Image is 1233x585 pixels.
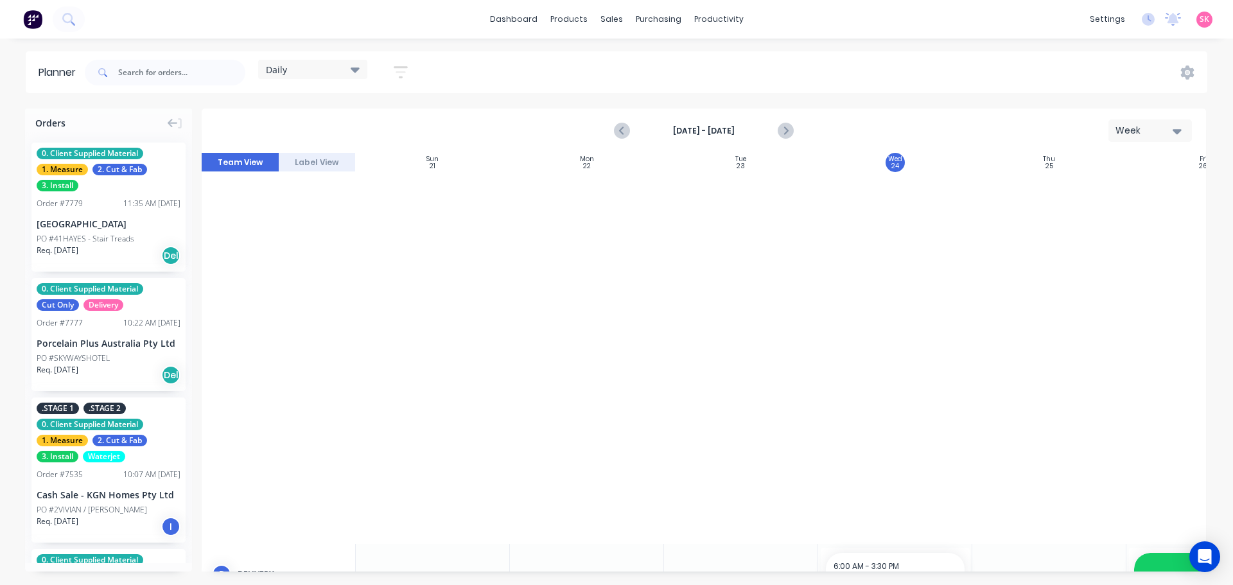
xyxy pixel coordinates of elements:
div: Porcelain Plus Australia Pty Ltd [37,336,180,350]
div: purchasing [629,10,688,29]
div: 10:07 AM [DATE] [123,469,180,480]
div: Delivery [238,568,345,580]
span: Orders [35,116,66,130]
span: 1. Measure [37,435,88,446]
span: Waterjet [83,451,125,462]
div: I [161,517,180,536]
a: dashboard [484,10,544,29]
div: 23 [737,163,745,170]
div: products [544,10,594,29]
span: 2. Cut & Fab [92,164,147,175]
span: 0. Client Supplied Material [37,283,143,295]
div: Open Intercom Messenger [1189,541,1220,572]
div: PO #2VIVIAN / [PERSON_NAME] [37,504,147,516]
div: PO #41HAYES - Stair Treads [37,233,134,245]
div: D [212,564,231,584]
button: Label View [279,153,356,172]
span: 0. Client Supplied Material [37,148,143,159]
strong: [DATE] - [DATE] [640,125,768,137]
span: Req. [DATE] [37,516,78,527]
div: Mon [580,155,594,163]
div: Order # 7535 [37,469,83,480]
div: sales [594,10,629,29]
div: 25 [1045,163,1053,170]
div: Tue [735,155,746,163]
span: Daily [266,63,287,76]
span: 0. Client Supplied Material [37,554,143,566]
span: 6:00 AM - 3:30 PM [834,561,899,572]
div: 10:22 AM [DATE] [123,317,180,329]
span: SK [1200,13,1209,25]
div: Week [1115,124,1175,137]
span: 2. Cut & Fab [92,435,147,446]
span: 3. Install [37,180,78,191]
div: 24 [891,163,899,170]
div: Sun [426,155,439,163]
div: Del [161,246,180,265]
div: Planner [39,65,82,80]
input: Search for orders... [118,60,245,85]
div: PO #SKYWAYSHOTEL [37,353,110,364]
div: 11:35 AM [DATE] [123,198,180,209]
span: Req. [DATE] [37,364,78,376]
div: Fri [1200,155,1207,163]
span: .STAGE 2 [83,403,126,414]
div: 21 [430,163,435,170]
div: productivity [688,10,750,29]
div: 26 [1199,163,1207,170]
div: Order # 7777 [37,317,83,329]
span: 3. Install [37,451,78,462]
span: .STAGE 1 [37,403,79,414]
div: settings [1083,10,1132,29]
span: Delivery [83,299,123,311]
div: [GEOGRAPHIC_DATA] [37,217,180,231]
div: Wed [888,155,902,163]
div: 22 [583,163,591,170]
div: Cash Sale - KGN Homes Pty Ltd [37,488,180,502]
button: Week [1108,119,1192,142]
div: Del [161,365,180,385]
img: Factory [23,10,42,29]
span: Cut Only [37,299,79,311]
div: Order # 7779 [37,198,83,209]
span: Req. [DATE] [37,245,78,256]
button: Team View [202,153,279,172]
div: Thu [1043,155,1055,163]
span: 0. Client Supplied Material [37,419,143,430]
span: 1. Measure [37,164,88,175]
